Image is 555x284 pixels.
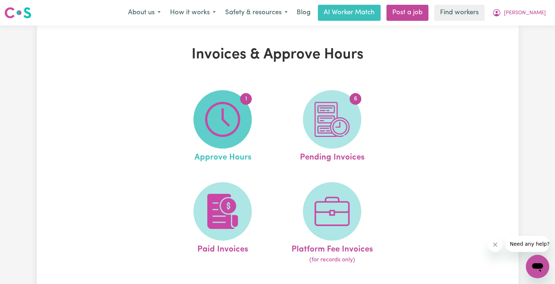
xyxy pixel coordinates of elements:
[280,182,385,265] a: Platform Fee Invoices(for records only)
[194,149,251,164] span: Approve Hours
[4,6,31,19] img: Careseekers logo
[318,5,381,21] a: AI Worker Match
[122,46,434,64] h1: Invoices & Approve Hours
[220,5,292,20] button: Safety & resources
[487,5,551,20] button: My Account
[292,241,373,256] span: Platform Fee Invoices
[488,237,502,252] iframe: Close message
[170,90,275,164] a: Approve Hours
[504,9,546,17] span: [PERSON_NAME]
[240,93,252,105] span: 1
[280,90,385,164] a: Pending Invoices
[505,236,549,252] iframe: Message from company
[300,149,365,164] span: Pending Invoices
[292,5,315,21] a: Blog
[4,5,44,11] span: Need any help?
[165,5,220,20] button: How it works
[434,5,485,21] a: Find workers
[4,4,31,21] a: Careseekers logo
[123,5,165,20] button: About us
[309,256,355,264] span: (for records only)
[350,93,361,105] span: 6
[170,182,275,265] a: Paid Invoices
[526,255,549,278] iframe: Button to launch messaging window
[386,5,428,21] a: Post a job
[197,241,248,256] span: Paid Invoices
